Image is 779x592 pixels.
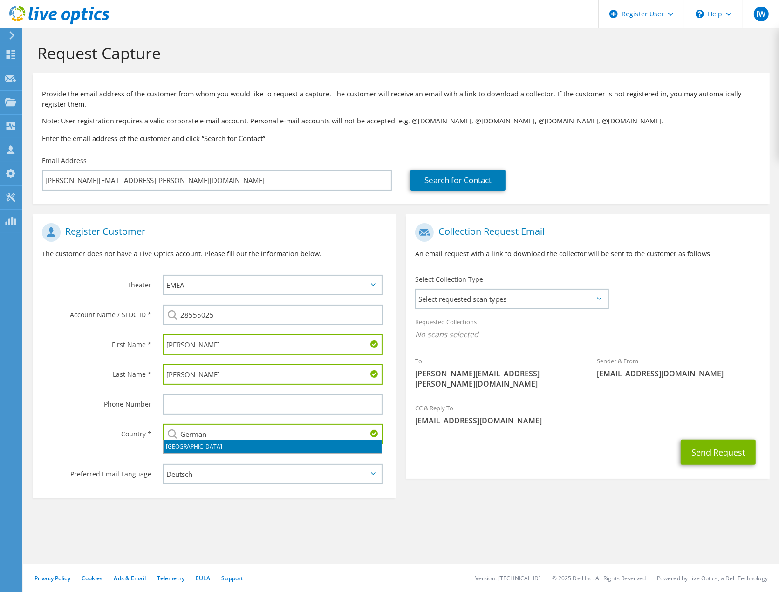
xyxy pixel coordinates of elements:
[406,398,770,430] div: CC & Reply To
[42,364,151,379] label: Last Name *
[42,334,151,349] label: First Name *
[42,249,387,259] p: The customer does not have a Live Optics account. Please fill out the information below.
[196,574,210,582] a: EULA
[157,574,184,582] a: Telemetry
[42,305,151,320] label: Account Name / SFDC ID *
[597,368,760,379] span: [EMAIL_ADDRESS][DOMAIN_NAME]
[657,574,768,582] li: Powered by Live Optics, a Dell Technology
[42,156,87,165] label: Email Address
[415,275,483,284] label: Select Collection Type
[415,415,760,426] span: [EMAIL_ADDRESS][DOMAIN_NAME]
[696,10,704,18] svg: \n
[416,290,608,308] span: Select requested scan types
[42,133,760,143] h3: Enter the email address of the customer and click “Search for Contact”.
[410,170,506,191] a: Search for Contact
[681,440,756,465] button: Send Request
[42,116,760,126] p: Note: User registration requires a valid corporate e-mail account. Personal e-mail accounts will ...
[114,574,146,582] a: Ads & Email
[415,368,578,389] span: [PERSON_NAME][EMAIL_ADDRESS][PERSON_NAME][DOMAIN_NAME]
[34,574,70,582] a: Privacy Policy
[754,7,769,21] span: IW
[415,249,760,259] p: An email request with a link to download the collector will be sent to the customer as follows.
[406,351,588,394] div: To
[415,329,760,340] span: No scans selected
[42,394,151,409] label: Phone Number
[415,223,756,242] h1: Collection Request Email
[42,464,151,479] label: Preferred Email Language
[42,89,760,109] p: Provide the email address of the customer from whom you would like to request a capture. The cust...
[406,312,770,347] div: Requested Collections
[82,574,103,582] a: Cookies
[164,440,382,453] li: [GEOGRAPHIC_DATA]
[588,351,769,383] div: Sender & From
[552,574,646,582] li: © 2025 Dell Inc. All Rights Reserved
[42,275,151,290] label: Theater
[221,574,243,582] a: Support
[475,574,541,582] li: Version: [TECHNICAL_ID]
[37,43,760,63] h1: Request Capture
[42,223,383,242] h1: Register Customer
[42,424,151,439] label: Country *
